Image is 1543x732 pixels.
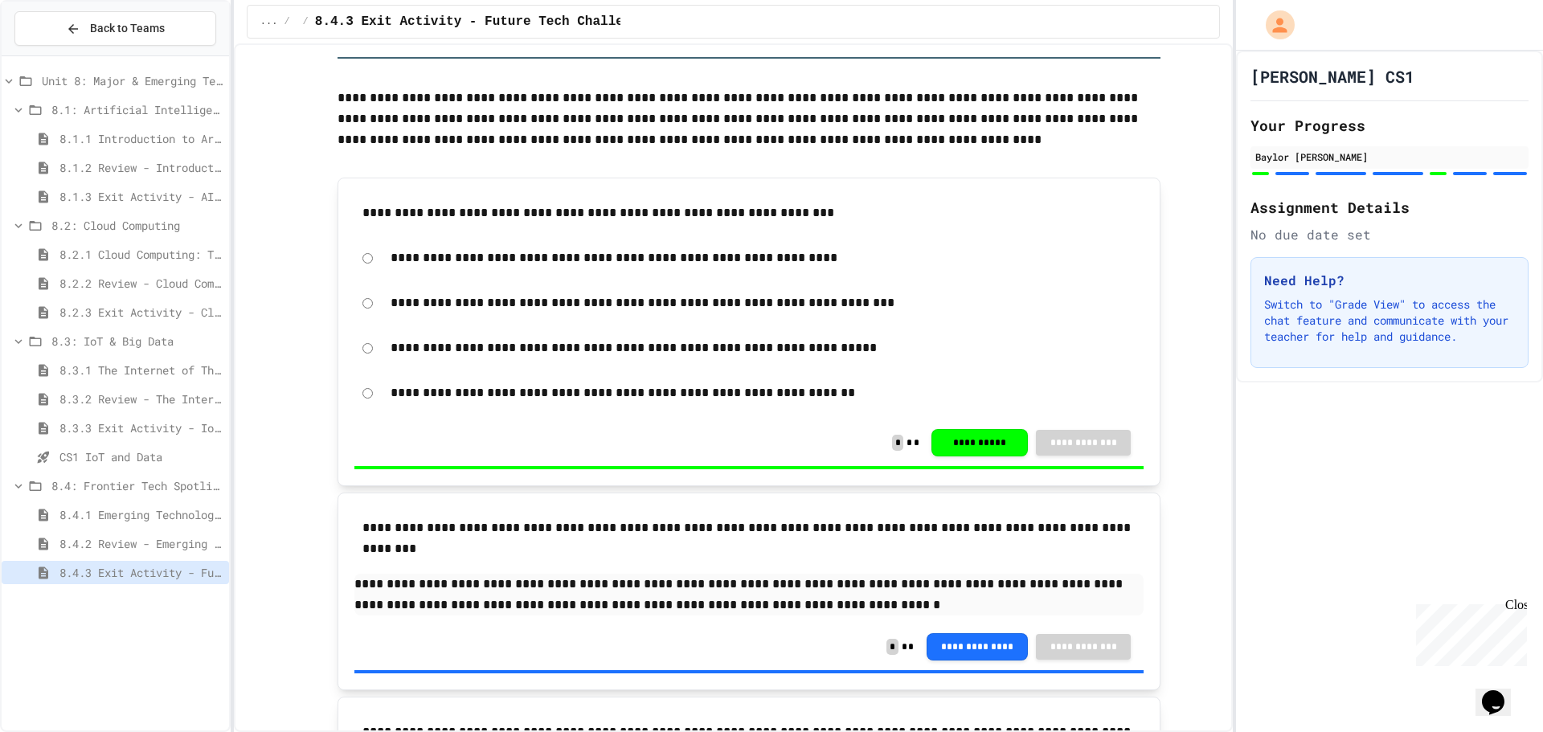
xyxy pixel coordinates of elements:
span: / [284,15,289,28]
span: / [303,15,309,28]
span: 8.4.3 Exit Activity - Future Tech Challenge [315,12,647,31]
span: 8.2.1 Cloud Computing: Transforming the Digital World [59,246,223,263]
span: ... [260,15,278,28]
span: 8.3: IoT & Big Data [51,333,223,350]
p: Switch to "Grade View" to access the chat feature and communicate with your teacher for help and ... [1264,296,1515,345]
span: 8.1.1 Introduction to Artificial Intelligence [59,130,223,147]
h2: Your Progress [1250,114,1529,137]
span: Back to Teams [90,20,165,37]
span: 8.4.2 Review - Emerging Technologies: Shaping Our Digital Future [59,535,223,552]
span: 8.2.2 Review - Cloud Computing [59,275,223,292]
span: 8.2.3 Exit Activity - Cloud Service Detective [59,304,223,321]
h3: Need Help? [1264,271,1515,290]
h1: [PERSON_NAME] CS1 [1250,65,1414,88]
iframe: chat widget [1475,668,1527,716]
span: 8.4.3 Exit Activity - Future Tech Challenge [59,564,223,581]
div: No due date set [1250,225,1529,244]
span: 8.4.1 Emerging Technologies: Shaping Our Digital Future [59,506,223,523]
span: 8.4: Frontier Tech Spotlight [51,477,223,494]
span: 8.1: Artificial Intelligence Basics [51,101,223,118]
span: 8.1.2 Review - Introduction to Artificial Intelligence [59,159,223,176]
button: Back to Teams [14,11,216,46]
span: CS1 IoT and Data [59,448,223,465]
h2: Assignment Details [1250,196,1529,219]
iframe: chat widget [1410,598,1527,666]
div: My Account [1249,6,1299,43]
span: Unit 8: Major & Emerging Technologies [42,72,223,89]
span: 8.3.3 Exit Activity - IoT Data Detective Challenge [59,419,223,436]
span: 8.3.1 The Internet of Things and Big Data: Our Connected Digital World [59,362,223,378]
span: 8.2: Cloud Computing [51,217,223,234]
span: 8.1.3 Exit Activity - AI Detective [59,188,223,205]
div: Baylor [PERSON_NAME] [1255,149,1524,164]
div: Chat with us now!Close [6,6,111,102]
span: 8.3.2 Review - The Internet of Things and Big Data [59,391,223,407]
